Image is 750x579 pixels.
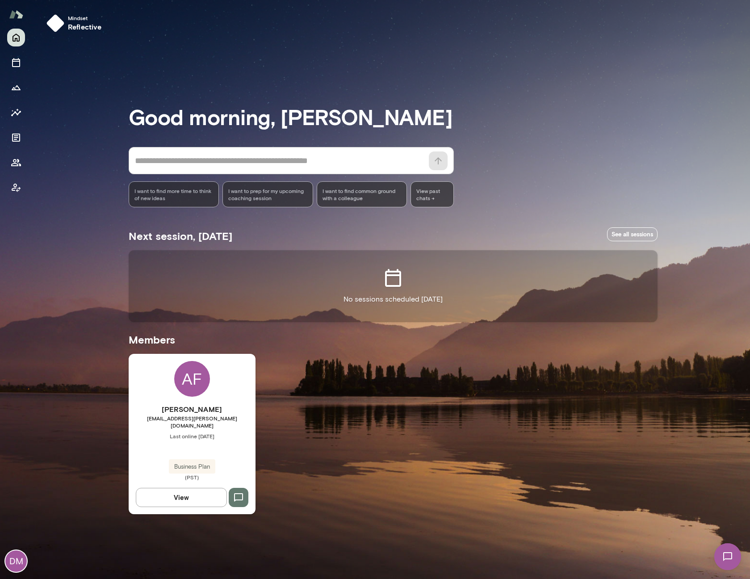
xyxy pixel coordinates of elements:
h6: [PERSON_NAME] [129,404,256,415]
span: I want to find common ground with a colleague [323,187,402,201]
button: Members [7,154,25,172]
img: mindset [46,14,64,32]
span: Business Plan [169,462,215,471]
img: Mento [9,6,23,23]
div: I want to prep for my upcoming coaching session [222,181,313,207]
button: View [136,488,227,507]
a: See all sessions [607,227,658,241]
button: Insights [7,104,25,122]
button: Mindsetreflective [43,11,109,36]
div: DM [5,550,27,572]
button: Documents [7,129,25,147]
span: [EMAIL_ADDRESS][PERSON_NAME][DOMAIN_NAME] [129,415,256,429]
span: I want to find more time to think of new ideas [134,187,214,201]
span: Mindset [68,14,102,21]
h6: reflective [68,21,102,32]
button: Client app [7,179,25,197]
div: I want to find common ground with a colleague [317,181,407,207]
h5: Members [129,332,658,347]
span: View past chats -> [411,181,453,207]
div: AF [174,361,210,397]
h3: Good morning, [PERSON_NAME] [129,104,658,129]
p: No sessions scheduled [DATE] [344,294,443,305]
span: I want to prep for my upcoming coaching session [228,187,307,201]
h5: Next session, [DATE] [129,229,232,243]
div: I want to find more time to think of new ideas [129,181,219,207]
span: Last online [DATE] [129,432,256,440]
button: Home [7,29,25,46]
span: (PST) [129,474,256,481]
button: Sessions [7,54,25,71]
button: Growth Plan [7,79,25,96]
